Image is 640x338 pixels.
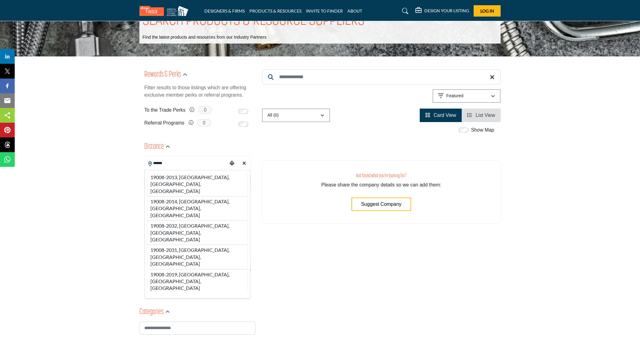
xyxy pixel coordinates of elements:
h5: DESIGN YOUR LISTING [424,8,469,13]
a: INVITE TO FINDER [306,8,343,13]
input: Search Location [145,157,227,169]
span: 0 [197,119,211,127]
p: Featured [446,93,464,99]
input: Switch to Referral Programs [238,122,248,127]
a: View List [467,113,495,118]
input: Search Keyword [262,69,501,85]
li: 19008-2013, [GEOGRAPHIC_DATA], [GEOGRAPHIC_DATA], [GEOGRAPHIC_DATA] [147,172,248,196]
a: View Card [425,113,456,118]
a: ABOUT [347,8,362,13]
p: Find the latest products and resources from our Industry Partners [142,34,267,40]
a: Collapse ▲ [144,282,251,288]
li: List View [462,109,501,122]
p: All (0) [267,112,279,118]
span: List View [475,113,495,118]
h1: SEARCH PRODUCTS & RESOURCE SUPPLIERS [142,12,365,31]
h2: Rewards & Perks [144,69,181,80]
button: Featured [433,89,501,103]
a: Search [396,6,412,16]
div: Clear search location [240,157,249,170]
button: Log In [474,5,501,17]
button: Suggest Company [351,198,411,211]
li: Card View [420,109,462,122]
h2: Categories [139,307,164,318]
label: To the Trade Perks [144,105,185,115]
span: 0 [198,106,212,114]
span: Please share the company details so we can add them: [321,182,441,187]
li: 19008-2031, [GEOGRAPHIC_DATA], [GEOGRAPHIC_DATA], [GEOGRAPHIC_DATA] [147,245,248,269]
span: Card View [434,113,456,118]
div: DESIGN YOUR LISTING [415,7,469,15]
p: Filter results to those listings which are offering exclusive member perks or referral programs. [144,84,251,99]
li: 19008-2032, [GEOGRAPHIC_DATA], [GEOGRAPHIC_DATA], [GEOGRAPHIC_DATA] [147,221,248,245]
li: 19008-2014, [GEOGRAPHIC_DATA], [GEOGRAPHIC_DATA], [GEOGRAPHIC_DATA] [147,196,248,221]
a: PRODUCTS & RESOURCES [249,8,301,13]
h2: Distance [144,141,164,152]
div: Search Location [145,170,250,298]
button: All (0) [262,109,330,122]
span: Suggest Company [361,202,402,207]
label: Referral Programs [144,117,184,128]
img: Site Logo [139,6,191,16]
span: Log In [480,8,494,13]
a: DESIGNERS & FIRMS [204,8,245,13]
input: Switch to To the Trade Perks [238,109,248,114]
span: N/A [144,267,151,273]
h3: Not found what you're looking for? [275,173,488,179]
label: Show Map [471,126,494,134]
div: Search within: [144,244,251,251]
div: Choose your current location [227,157,237,170]
input: Search Category [139,321,256,335]
li: 19008-2019, [GEOGRAPHIC_DATA], [GEOGRAPHIC_DATA], [GEOGRAPHIC_DATA] [147,269,248,292]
